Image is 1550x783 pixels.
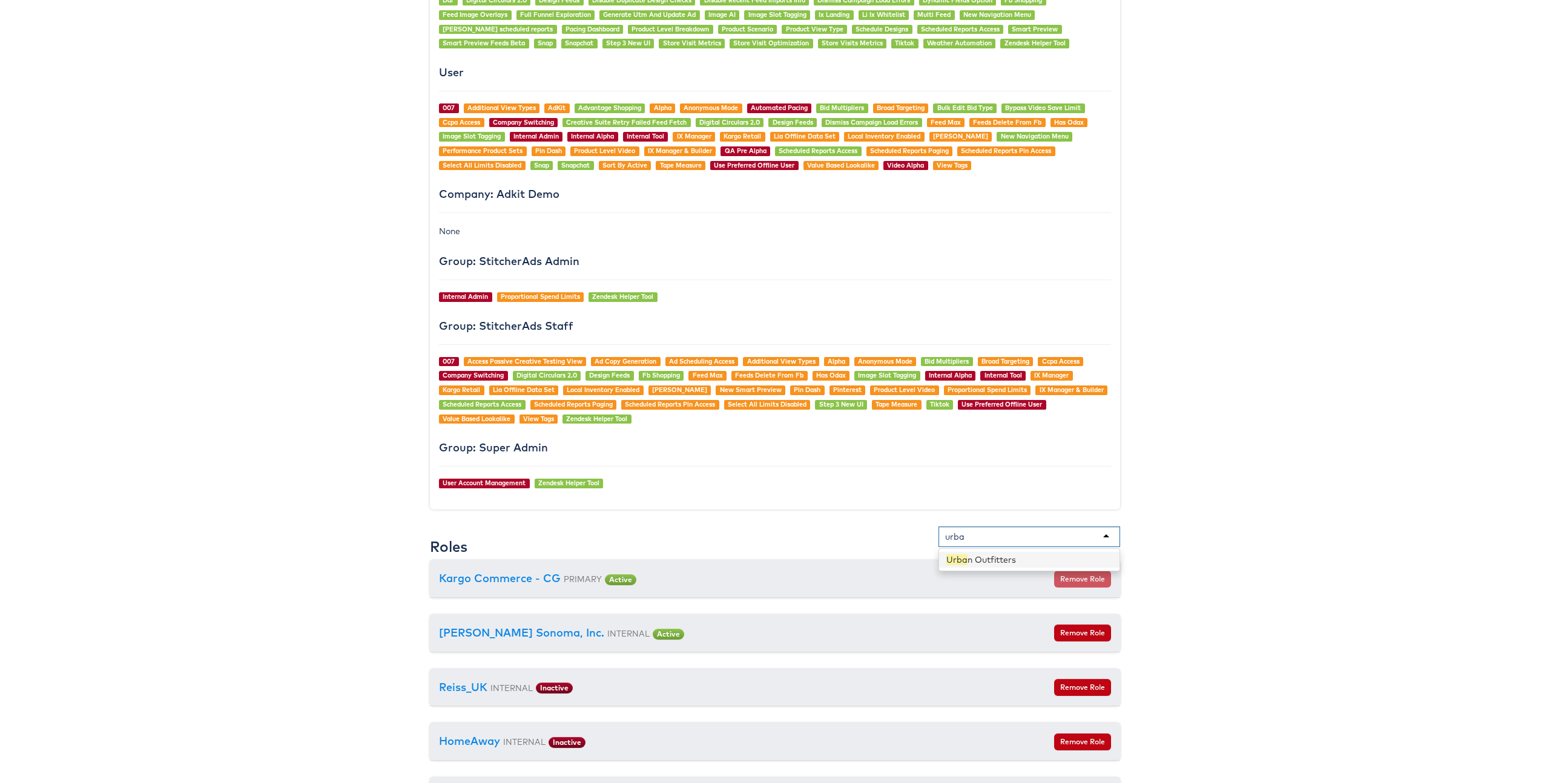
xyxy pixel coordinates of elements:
a: Scheduled Reports Pin Access [961,146,1051,155]
a: Snapchat [565,39,593,47]
a: Design Feeds [773,118,813,126]
a: Step 3 New UI [606,39,650,47]
a: Zendesk Helper Tool [1004,39,1066,47]
a: Creative Suite Retry Failed Feed Fetch [566,118,687,126]
a: Digital Circulars 2.0 [516,371,577,379]
span: Inactive [536,683,573,693]
h4: User [439,67,1111,79]
a: Pacing Dashboard [566,25,619,33]
a: Local Inventory Enabled [567,385,639,394]
a: Image AI [708,10,736,19]
a: Scheduled Reports Pin Access [625,400,715,408]
span: Active [653,629,684,640]
a: Tiktok [930,400,949,408]
a: Image Slot Tagging [443,132,501,140]
a: [PERSON_NAME] Sonoma, Inc. [439,626,604,640]
a: Dismiss Campaign Load Errors [825,118,918,126]
a: QA Pre Alpha [725,146,767,155]
a: Bid Multipliers [820,103,864,112]
a: Company Switching [493,118,554,126]
button: Remove Role [1054,733,1111,750]
a: Smart Preview Feeds Beta [443,39,525,47]
a: Pin Dash [794,385,820,394]
h4: Group: StitcherAds Admin [439,255,1111,267]
a: Snapchat [561,161,590,169]
a: Generate Utm And Update Ad [603,10,696,19]
a: IX Manager [677,132,711,140]
a: Internal Admin [513,132,559,140]
button: Remove Role [1054,679,1111,696]
a: Zendesk Helper Tool [592,292,653,301]
a: Internal Admin [443,292,488,301]
a: Broad Targeting [981,357,1029,365]
a: Image Slot Tagging [858,371,916,379]
a: IX Manager & Builder [648,146,712,155]
a: Access Passive Creative Testing View [467,357,582,365]
a: Store Visits Metrics [822,39,883,47]
a: 007 [443,357,455,365]
a: Fb Shopping [642,371,680,379]
a: Scheduled Reports Paging [534,400,613,408]
a: Pin Dash [535,146,562,155]
a: Ad Scheduling Access [669,357,734,365]
a: Scheduled Reports Access [921,25,1000,33]
a: Digital Circulars 2.0 [699,118,760,126]
a: New Smart Preview [720,385,782,394]
small: PRIMARY [564,574,602,584]
a: Product Level Breakdown [632,25,709,33]
a: Local Inventory Enabled [848,132,920,140]
a: Design Feeds [589,371,630,379]
a: Ix Landing [819,10,849,19]
a: Tape Measure [876,400,917,408]
a: Value Based Lookalike [807,161,875,169]
span: Urba [946,554,968,565]
a: Store Visit Metrics [663,39,721,47]
a: Use Preferred Offline User [961,400,1042,408]
h4: Group: StitcherAds Staff [439,320,1111,332]
h4: Company: Adkit Demo [439,188,1111,200]
a: Feed Max [931,118,961,126]
small: INTERNAL [490,683,533,693]
a: Smart Preview [1012,25,1058,33]
a: HomeAway [439,734,500,748]
a: Video Alpha [887,161,924,169]
a: Proportional Spend Limits [501,292,580,301]
a: Automated Pacing [751,103,808,112]
a: Value Based Lookalike [443,414,510,423]
h4: Group: Super Admin [439,442,1111,454]
a: Multi Feed [917,10,951,19]
button: Remove Role [1054,571,1111,588]
a: Zendesk Helper Tool [566,414,627,423]
a: Feeds Delete From Fb [973,118,1041,126]
a: Ccpa Access [443,118,480,126]
a: Internal Tool [627,132,664,140]
a: Reiss_UK [439,680,487,694]
a: Store Visit Optimization [733,39,809,47]
a: Has Odax [816,371,846,379]
span: Active [605,574,636,585]
a: New Navigation Menu [1001,132,1069,140]
h3: Roles [430,539,467,554]
a: New Navigation Menu [963,10,1031,19]
a: Additional View Types [467,103,536,112]
a: Product Level Video [874,385,935,394]
a: Lia Offline Data Set [774,132,836,140]
a: View Tags [523,414,554,423]
a: Sort By Active [602,161,647,169]
a: Weather Automation [927,39,992,47]
a: Kargo Commerce - CG [439,571,561,585]
a: Pinterest [833,385,862,394]
small: INTERNAL [503,736,546,747]
a: Anonymous Mode [858,357,912,365]
a: Performance Product Sets [443,146,523,155]
a: Feeds Delete From Fb [735,371,803,379]
a: IX Manager & Builder [1040,385,1104,394]
a: View Tags [937,161,968,169]
a: Scheduled Reports Paging [870,146,949,155]
span: Inactive [549,737,585,748]
input: Add user to company... [945,531,967,543]
button: Remove Role [1054,624,1111,641]
a: Tape Measure [660,161,702,169]
a: Kargo Retail [724,132,761,140]
a: Ccpa Access [1042,357,1080,365]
